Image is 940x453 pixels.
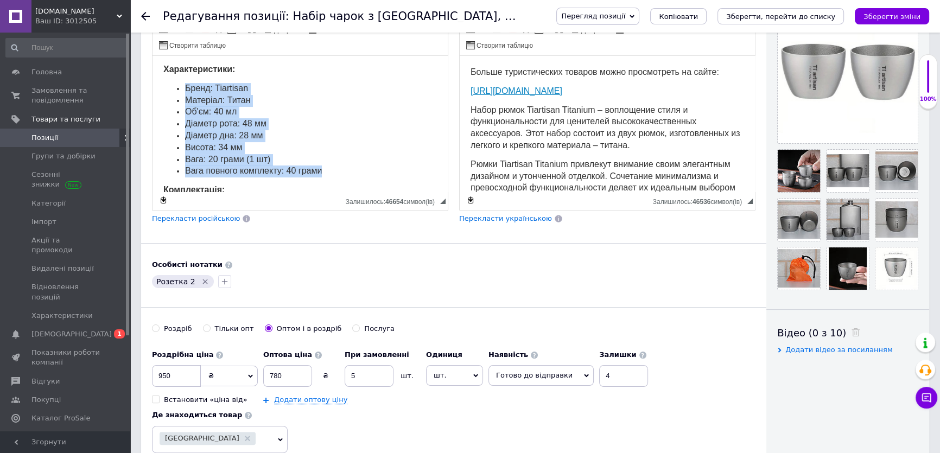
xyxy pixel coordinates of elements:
[31,311,93,321] span: Характеристики
[263,350,312,359] b: Оптова ціна
[31,86,100,105] span: Замовлення та повідомлення
[465,39,535,51] a: Створити таблицю
[156,277,195,286] span: Розетка 2
[31,377,60,386] span: Відгуки
[465,194,477,206] a: Зробити резервну копію зараз
[157,194,169,206] a: Зробити резервну копію зараз
[152,260,223,269] b: Особисті нотатки
[31,395,61,405] span: Покупці
[164,324,192,334] div: Роздріб
[165,435,239,442] span: [GEOGRAPHIC_DATA]
[31,348,100,367] span: Показники роботи компанії
[777,327,846,339] span: Відео (0 з 10)
[659,12,698,21] span: Копіювати
[653,195,747,206] div: Кiлькiсть символiв
[152,214,240,222] span: Перекласти російською
[916,387,937,409] button: Чат з покупцем
[164,395,247,405] div: Встановити «ціна від»
[426,350,483,360] label: Одиниця
[426,365,483,386] span: шт.
[364,324,395,334] div: Послуга
[31,170,100,189] span: Сезонні знижки
[345,350,421,360] label: При замовленні
[561,12,625,20] span: Перегляд позиції
[31,329,112,339] span: [DEMOGRAPHIC_DATA]
[163,10,734,23] h1: Редагування позиції: Набір чарок з титану, стопки титанові Tiartisan 40 мл х 2 шт
[385,198,403,206] span: 46654
[215,324,254,334] div: Тільки опт
[31,133,58,143] span: Позиції
[114,329,125,339] span: 1
[785,346,893,354] span: Додати відео за посиланням
[31,264,94,273] span: Видалені позиції
[599,350,636,359] b: Залишки
[152,411,242,419] b: Де знаходиться товар
[153,56,448,192] iframe: Редактор, D06924B0-8E0A-4E89-8AB3-F4DF7CAE432E
[263,365,312,387] input: 0
[496,371,573,379] span: Готово до відправки
[459,214,552,222] span: Перекласти українською
[693,198,710,206] span: 46536
[208,372,214,380] span: ₴
[726,12,835,21] i: Зберегти, перейти до списку
[31,217,56,227] span: Імпорт
[346,195,440,206] div: Кiлькiсть символiв
[31,114,100,124] span: Товари та послуги
[31,199,66,208] span: Категорії
[650,8,707,24] button: Копіювати
[747,199,753,204] span: Потягніть для зміни розмірів
[157,39,227,51] a: Створити таблицю
[31,67,62,77] span: Головна
[345,365,393,387] input: 0
[460,56,755,192] iframe: Редактор, AEF2FA58-FA18-4403-B1A9-A228C9DE2C5E
[152,350,213,359] b: Роздрібна ціна
[393,371,421,381] div: шт.
[35,16,130,26] div: Ваш ID: 3012505
[488,350,528,359] b: Наявність
[919,95,937,103] div: 100%
[855,8,929,24] button: Зберегти зміни
[201,277,209,286] svg: Видалити мітку
[31,413,90,423] span: Каталог ProSale
[35,7,117,16] span: Tourist-lviv.com.ua
[31,282,100,302] span: Відновлення позицій
[11,104,276,148] span: Рюмки Tiartisan Titanium привлекут внимание своим элегантным дизайном и утонченной отделкой. Соче...
[11,129,72,138] strong: Комплектація:
[152,365,201,387] input: 0
[440,199,446,204] span: Потягніть для зміни розмірів
[31,151,96,161] span: Групи та добірки
[863,12,920,21] i: Зберегти зміни
[274,395,347,404] a: Додати оптову ціну
[475,41,533,50] span: Створити таблицю
[141,12,150,21] div: Повернутися назад
[717,8,844,24] button: Зберегти, перейти до списку
[919,54,937,109] div: 100% Якість заповнення
[31,235,100,255] span: Акції та промокоди
[312,371,339,381] div: ₴
[5,38,128,58] input: Пошук
[599,365,648,387] input: -
[277,324,342,334] div: Оптом і в роздріб
[168,41,226,50] span: Створити таблицю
